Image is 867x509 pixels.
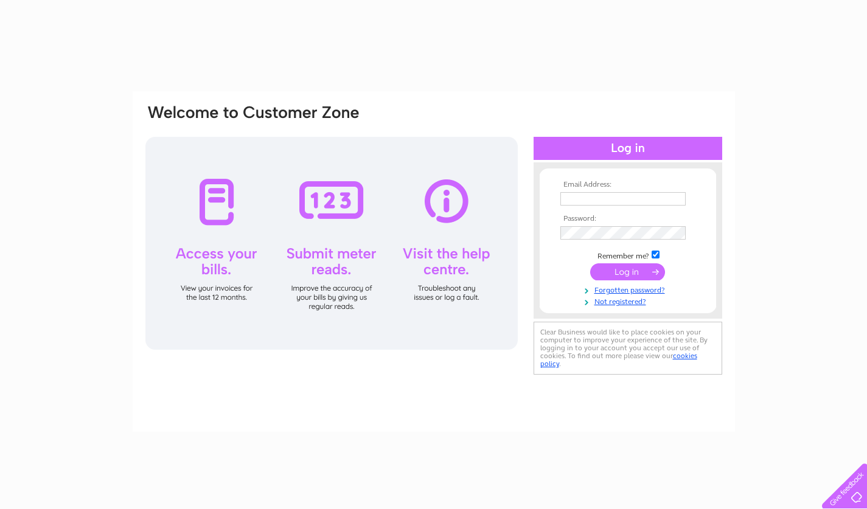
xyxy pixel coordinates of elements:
[590,263,665,280] input: Submit
[557,215,698,223] th: Password:
[560,295,698,306] a: Not registered?
[534,322,722,375] div: Clear Business would like to place cookies on your computer to improve your experience of the sit...
[557,249,698,261] td: Remember me?
[560,283,698,295] a: Forgotten password?
[540,351,697,368] a: cookies policy
[557,181,698,189] th: Email Address:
